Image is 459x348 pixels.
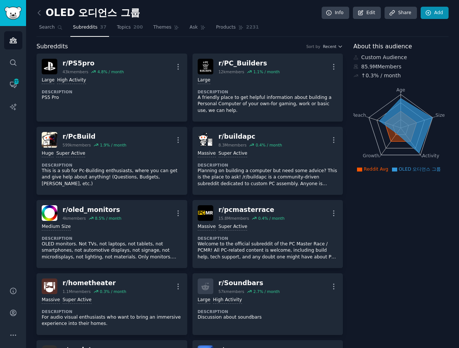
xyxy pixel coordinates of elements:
[192,200,343,268] a: pcmasterracer/pcmasterrace15.8Mmembers0.4% / monthMassiveSuper ActiveDescriptionWelcome to the of...
[151,22,182,37] a: Themes
[63,205,121,215] div: r/ oled_monitors
[100,24,106,31] span: 37
[353,42,412,51] span: About this audience
[198,168,338,187] p: Planning on building a computer but need some advice? This is the place to ask! /r/buildapc is a ...
[42,236,182,241] dt: Description
[363,153,379,158] tspan: Growth
[63,216,86,221] div: 4k members
[246,24,259,31] span: 2231
[4,7,22,20] img: GummySearch logo
[198,314,338,321] p: Discussion about soundbars
[219,59,280,68] div: r/ PC_Builders
[361,72,401,80] div: ↑ 0.3 % / month
[42,223,71,231] div: Medium Size
[42,59,57,74] img: PS5pro
[4,75,22,94] a: 455
[219,69,244,74] div: 12k members
[42,205,57,221] img: oled_monitors
[198,132,213,148] img: buildapc
[192,127,343,195] a: buildapcr/buildapc8.3Mmembers0.4% / monthMassiveSuper ActiveDescriptionPlanning on building a com...
[323,44,343,49] button: Recent
[63,69,88,74] div: 43k members
[95,216,121,221] div: 8.5 % / month
[42,309,182,314] dt: Description
[219,278,280,288] div: r/ Soundbars
[198,94,338,114] p: A friendly place to get helpful information about building a Personal Computer of your own-for ga...
[422,153,439,158] tspan: Activity
[353,7,381,19] a: Edit
[42,278,57,294] img: hometheater
[187,22,208,37] a: Ask
[436,112,445,117] tspan: Size
[63,289,91,294] div: 1.1M members
[323,44,336,49] span: Recent
[219,205,285,215] div: r/ pcmasterrace
[36,7,140,19] h2: OLED 오디언스 그룹
[42,162,182,168] dt: Description
[352,112,366,117] tspan: Reach
[306,44,321,49] div: Sort by
[396,87,405,93] tspan: Age
[57,77,86,84] div: High Activity
[133,24,143,31] span: 200
[353,54,449,61] div: Custom Audience
[13,79,20,84] span: 455
[70,22,109,37] a: Subreddits37
[219,132,282,141] div: r/ buildapc
[63,278,126,288] div: r/ hometheater
[253,289,280,294] div: 2.7 % / month
[219,223,248,231] div: Super Active
[253,69,280,74] div: 1.1 % / month
[117,24,131,31] span: Topics
[98,69,124,74] div: 4.8 % / month
[63,142,91,148] div: 599k members
[36,42,68,51] span: Subreddits
[219,142,247,148] div: 8.3M members
[198,59,213,74] img: PC_Builders
[198,77,210,84] div: Large
[198,89,338,94] dt: Description
[100,289,126,294] div: 0.3 % / month
[198,205,213,221] img: pcmasterrace
[36,200,187,268] a: oled_monitorsr/oled_monitors4kmembers8.5% / monthMedium SizeDescriptionOLED monitors. Not TVs, no...
[63,132,126,141] div: r/ PcBuild
[198,297,210,304] div: Large
[100,142,126,148] div: 1.9 % / month
[198,162,338,168] dt: Description
[256,142,282,148] div: 0.4 % / month
[258,216,284,221] div: 0.4 % / month
[219,150,248,157] div: Super Active
[198,241,338,261] p: Welcome to the official subreddit of the PC Master Race / PCMR! All PC-related content is welcome...
[56,150,85,157] div: Super Active
[353,63,449,71] div: 85.9M Members
[198,236,338,241] dt: Description
[192,273,343,335] a: r/Soundbars57kmembers2.7% / monthLargeHigh ActivityDescriptionDiscussion about soundbars
[42,168,182,187] p: This is a sub for Pc-Building enthusiasts, where you can get and give help about anything! (Quest...
[42,241,182,261] p: OLED monitors. Not TVs, not laptops, not tablets, not smartphones, not automotive displays, not s...
[189,24,198,31] span: Ask
[219,289,244,294] div: 57k members
[42,94,182,101] p: PS5 Pro
[399,167,441,172] span: OLED 오디언스 그룹
[63,59,124,68] div: r/ PS5pro
[42,314,182,327] p: For audio visual enthusiasts who want to bring an immersive experience into their homes.
[198,150,216,157] div: Massive
[42,150,54,157] div: Huge
[73,24,98,31] span: Subreddits
[42,132,57,148] img: PcBuild
[421,7,449,19] a: Add
[216,24,236,31] span: Products
[42,297,60,304] div: Massive
[198,309,338,314] dt: Description
[364,167,388,172] span: Reddit Avg
[39,24,55,31] span: Search
[114,22,146,37] a: Topics200
[322,7,349,19] a: Info
[192,54,343,122] a: PC_Buildersr/PC_Builders12kmembers1.1% / monthLargeDescriptionA friendly place to get helpful inf...
[36,22,65,37] a: Search
[36,273,187,335] a: hometheaterr/hometheater1.1Mmembers0.3% / monthMassiveSuper ActiveDescriptionFor audio visual ent...
[63,297,92,304] div: Super Active
[36,127,187,195] a: PcBuildr/PcBuild599kmembers1.9% / monthHugeSuper ActiveDescriptionThis is a sub for Pc-Building e...
[219,216,249,221] div: 15.8M members
[42,89,182,94] dt: Description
